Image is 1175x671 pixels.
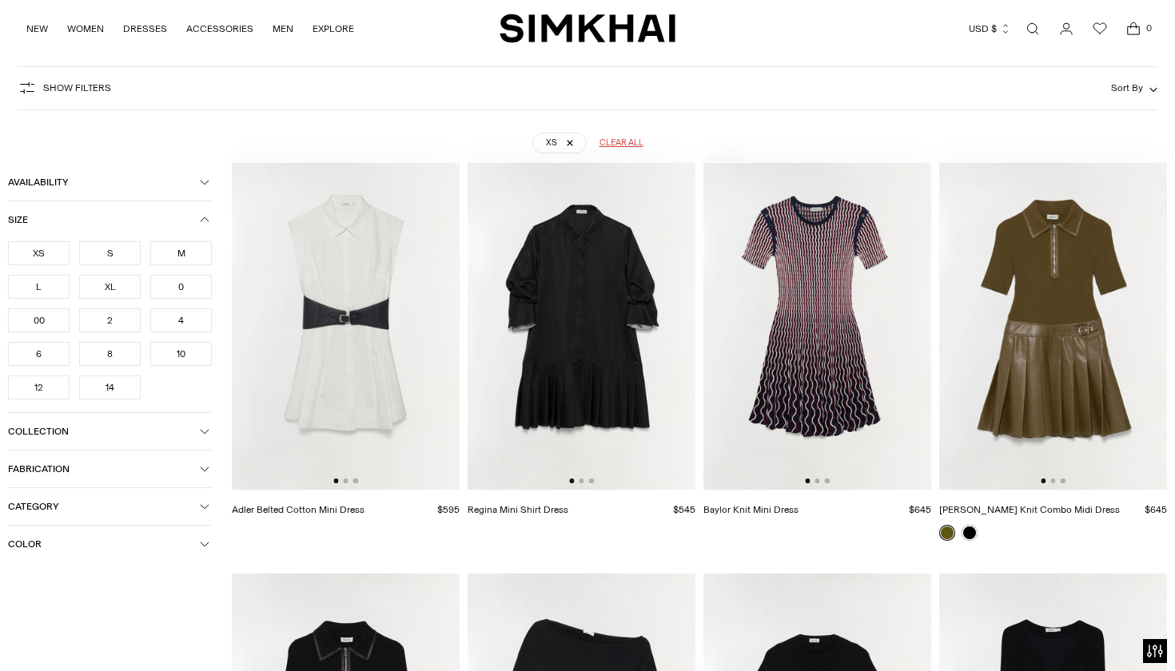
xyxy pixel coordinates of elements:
button: Go to slide 1 [569,478,574,483]
a: Baylor Knit Mini Dress [703,504,799,515]
button: Go to slide 3 [589,478,594,483]
div: S [79,241,141,265]
a: WOMEN [67,11,104,46]
button: Collection [8,413,212,450]
button: Color [8,526,212,562]
a: MEN [273,11,293,46]
img: Adler Belted Cotton Mini Dress [232,149,460,490]
a: SIMKHAI [500,13,675,44]
span: Fabrication [8,463,200,474]
button: Go to slide 1 [333,478,338,483]
button: Show Filters [18,75,111,101]
div: 4 [150,308,212,332]
span: Show Filters [43,82,111,93]
iframe: Sign Up via Text for Offers [13,610,161,658]
a: EXPLORE [313,11,354,46]
span: 0 [1141,21,1156,35]
img: Baylor Knit Mini Dress [703,149,931,490]
button: Go to slide 2 [579,478,584,483]
a: Regina Mini Shirt Dress [468,504,568,515]
a: NEW [26,11,48,46]
button: USD $ [969,11,1011,46]
button: Size [8,201,212,238]
a: XS [532,133,587,153]
div: 8 [79,342,141,366]
div: 00 [8,308,70,332]
span: Category [8,501,200,512]
span: Clear all [599,137,643,149]
button: Sort By [1111,79,1157,97]
div: XS [8,241,70,265]
button: Go to slide 1 [805,478,810,483]
a: Go to the account page [1050,13,1082,45]
button: Availability [8,164,212,201]
button: Fabrication [8,451,212,487]
img: Linnie Knit Combo Midi Dress [939,149,1167,490]
div: 10 [150,342,212,366]
span: Collection [8,426,200,437]
span: Availability [8,177,200,188]
a: Open search modal [1017,13,1049,45]
div: 2 [79,308,141,332]
img: Regina Mini Shirt Dress [468,149,695,490]
span: Color [8,538,200,550]
button: Go to slide 2 [1050,478,1055,483]
button: Go to slide 3 [353,478,358,483]
button: Go to slide 1 [1041,478,1046,483]
button: Go to slide 2 [343,478,348,483]
button: Go to slide 3 [825,478,830,483]
a: Adler Belted Cotton Mini Dress [232,504,364,515]
a: Wishlist [1084,13,1116,45]
a: DRESSES [123,11,167,46]
div: 14 [79,375,141,399]
div: 6 [8,342,70,366]
div: 12 [8,375,70,399]
button: Category [8,488,212,525]
button: Go to slide 2 [815,478,819,483]
div: M [150,241,212,265]
a: ACCESSORIES [186,11,253,46]
a: [PERSON_NAME] Knit Combo Midi Dress [939,504,1120,515]
span: Sort By [1111,82,1143,93]
div: 0 [150,275,212,299]
span: Size [8,214,200,225]
div: XL [79,275,141,299]
div: L [8,275,70,299]
button: Go to slide 3 [1061,478,1065,483]
a: Clear all [599,133,643,153]
a: Open cart modal [1117,13,1149,45]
